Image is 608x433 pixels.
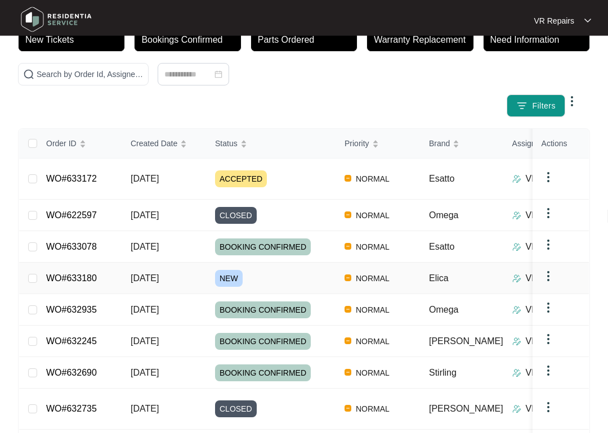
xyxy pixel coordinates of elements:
img: dropdown arrow [542,401,555,414]
th: Priority [336,129,420,159]
th: Created Date [122,129,206,159]
a: WO#633172 [46,174,97,184]
img: Vercel Logo [345,369,351,376]
span: [DATE] [131,211,159,220]
span: Priority [345,138,369,150]
span: Elica [429,274,449,283]
img: Vercel Logo [345,405,351,412]
th: Status [206,129,336,159]
p: VR Repairs [526,367,572,380]
span: Omega [429,305,458,315]
a: WO#633180 [46,274,97,283]
th: Order ID [37,129,122,159]
span: [DATE] [131,174,159,184]
img: Vercel Logo [345,175,351,182]
img: Vercel Logo [345,338,351,345]
span: [PERSON_NAME] [429,337,503,346]
span: BOOKING CONFIRMED [215,302,311,319]
span: NORMAL [351,304,394,317]
span: Assignee [512,138,545,150]
p: Need Information [490,34,589,47]
a: WO#632935 [46,305,97,315]
img: Vercel Logo [345,243,351,250]
span: BOOKING CONFIRMED [215,239,311,256]
p: Parts Ordered [258,34,357,47]
span: BOOKING CONFIRMED [215,365,311,382]
img: Vercel Logo [345,275,351,282]
span: [DATE] [131,337,159,346]
span: Filters [532,101,556,112]
th: Actions [533,129,589,159]
span: NEW [215,270,243,287]
span: [DATE] [131,242,159,252]
img: dropdown arrow [542,333,555,346]
img: Assigner Icon [512,175,521,184]
img: Assigner Icon [512,211,521,220]
img: Assigner Icon [512,405,521,414]
img: dropdown arrow [542,364,555,378]
span: [DATE] [131,274,159,283]
p: Warranty Replacement [374,34,473,47]
p: VR Repairs [526,241,572,254]
p: VR Repairs [526,304,572,317]
th: Brand [420,129,503,159]
span: CLOSED [215,208,257,224]
img: dropdown arrow [542,238,555,252]
img: Vercel Logo [345,306,351,313]
span: [DATE] [131,368,159,378]
a: WO#633078 [46,242,97,252]
button: filter iconFilters [507,95,565,118]
span: NORMAL [351,272,394,286]
img: search-icon [23,69,34,80]
span: Esatto [429,174,454,184]
p: VR Repairs [526,335,572,349]
img: dropdown arrow [542,171,555,184]
span: [PERSON_NAME] [429,404,503,414]
span: Stirling [429,368,457,378]
span: ACCEPTED [215,171,267,188]
span: [DATE] [131,305,159,315]
span: NORMAL [351,209,394,223]
span: Brand [429,138,450,150]
span: CLOSED [215,401,257,418]
img: Assigner Icon [512,337,521,346]
input: Search by Order Id, Assignee Name, Customer Name, Brand and Model [37,69,144,81]
span: Created Date [131,138,177,150]
img: filter icon [516,101,527,112]
a: WO#632690 [46,368,97,378]
img: Assigner Icon [512,369,521,378]
img: Vercel Logo [345,212,351,219]
a: WO#632245 [46,337,97,346]
span: Esatto [429,242,454,252]
span: Omega [429,211,458,220]
img: residentia service logo [17,3,96,37]
p: VR Repairs [526,272,572,286]
span: BOOKING CONFIRMED [215,333,311,350]
span: [DATE] [131,404,159,414]
img: Assigner Icon [512,243,521,252]
p: VR Repairs [526,403,572,416]
span: Status [215,138,238,150]
span: NORMAL [351,335,394,349]
p: Bookings Confirmed [141,34,240,47]
span: Order ID [46,138,77,150]
p: New Tickets [25,34,124,47]
span: NORMAL [351,403,394,416]
p: VR Repairs [526,173,572,186]
img: dropdown arrow [542,270,555,283]
p: VR Repairs [526,209,572,223]
img: dropdown arrow [584,18,591,24]
a: WO#632735 [46,404,97,414]
img: dropdown arrow [542,301,555,315]
img: Assigner Icon [512,274,521,283]
span: NORMAL [351,367,394,380]
span: NORMAL [351,173,394,186]
img: Assigner Icon [512,306,521,315]
span: NORMAL [351,241,394,254]
p: VR Repairs [534,15,574,26]
img: dropdown arrow [565,95,579,109]
a: WO#622597 [46,211,97,220]
img: dropdown arrow [542,207,555,220]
